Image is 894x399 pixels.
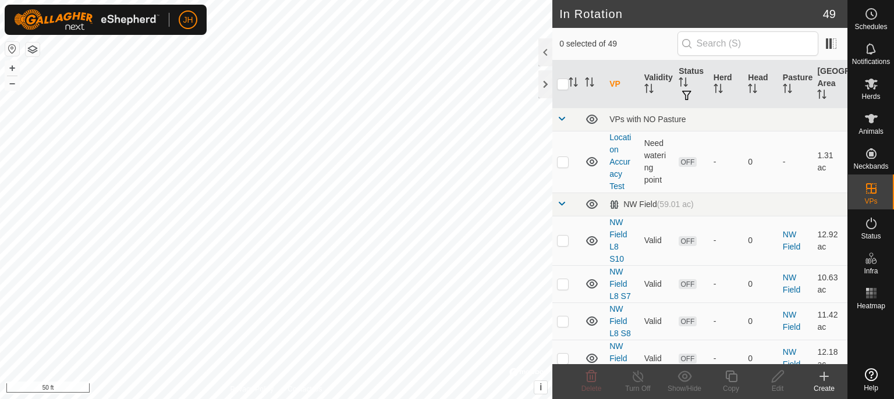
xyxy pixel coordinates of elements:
[609,115,843,124] div: VPs with NO Pasture
[183,14,193,26] span: JH
[857,302,885,309] span: Heatmap
[581,384,602,393] span: Delete
[585,79,594,88] p-sorticon: Activate to sort
[14,9,159,30] img: Gallagher Logo
[569,79,578,88] p-sorticon: Activate to sort
[864,198,877,205] span: VPs
[778,131,813,193] td: -
[679,79,688,88] p-sorticon: Activate to sort
[679,354,696,364] span: OFF
[783,85,792,95] p-sorticon: Activate to sort
[813,265,847,302] td: 10.63 ac
[813,302,847,340] td: 11.42 ac
[559,7,823,21] h2: In Rotation
[813,340,847,377] td: 12.18 ac
[609,304,631,338] a: NW Field L8 S8
[743,216,778,265] td: 0
[540,382,542,392] span: i
[674,60,709,108] th: Status
[609,133,631,191] a: Location Accuracy Test
[640,60,675,108] th: Validity
[534,381,547,394] button: i
[823,5,836,23] span: 49
[714,352,739,365] div: -
[853,163,888,170] span: Neckbands
[783,347,800,369] a: NW Field
[657,199,694,209] span: (59.01 ac)
[230,384,274,394] a: Privacy Policy
[714,234,739,247] div: -
[714,315,739,327] div: -
[714,278,739,290] div: -
[754,383,801,394] div: Edit
[743,302,778,340] td: 0
[708,383,754,394] div: Copy
[679,316,696,326] span: OFF
[817,91,826,101] p-sorticon: Activate to sort
[858,128,884,135] span: Animals
[609,267,631,301] a: NW Field L8 S7
[5,61,19,75] button: +
[609,218,627,263] a: NW Field L8 S10
[864,384,878,391] span: Help
[605,60,640,108] th: VP
[640,340,675,377] td: Valid
[609,199,694,209] div: NW Field
[640,216,675,265] td: Valid
[801,383,847,394] div: Create
[609,341,631,375] a: NW Field L8 S9
[679,236,696,246] span: OFF
[743,265,778,302] td: 0
[714,156,739,168] div: -
[559,38,677,50] span: 0 selected of 49
[743,131,778,193] td: 0
[783,230,800,251] a: NW Field
[640,302,675,340] td: Valid
[26,42,40,56] button: Map Layers
[813,60,847,108] th: [GEOGRAPHIC_DATA] Area
[743,340,778,377] td: 0
[714,85,723,95] p-sorticon: Activate to sort
[848,364,894,396] a: Help
[679,157,696,167] span: OFF
[5,42,19,56] button: Reset Map
[644,85,654,95] p-sorticon: Activate to sort
[778,60,813,108] th: Pasture
[679,279,696,289] span: OFF
[748,85,757,95] p-sorticon: Activate to sort
[5,76,19,90] button: –
[743,60,778,108] th: Head
[661,383,708,394] div: Show/Hide
[861,93,880,100] span: Herds
[852,58,890,65] span: Notifications
[813,216,847,265] td: 12.92 ac
[854,23,887,30] span: Schedules
[813,131,847,193] td: 1.31 ac
[783,310,800,332] a: NW Field
[864,268,878,275] span: Infra
[783,273,800,294] a: NW Field
[640,265,675,302] td: Valid
[677,31,818,56] input: Search (S)
[640,131,675,193] td: Need watering point
[288,384,322,394] a: Contact Us
[709,60,744,108] th: Herd
[861,233,881,240] span: Status
[615,383,661,394] div: Turn Off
